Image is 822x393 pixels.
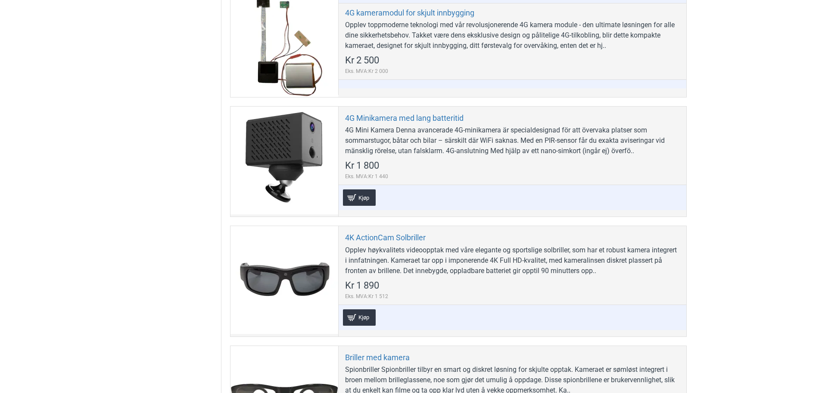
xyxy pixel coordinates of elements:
a: 4G kameramodul for skjult innbygging [345,8,474,18]
span: Eks. MVA:Kr 2 000 [345,67,388,75]
a: 4K ActionCam Solbriller 4K ActionCam Solbriller [230,226,338,334]
span: Eks. MVA:Kr 1 440 [345,173,388,180]
span: Kr 1 800 [345,161,379,170]
a: 4K ActionCam Solbriller [345,233,426,242]
a: 4G Minikamera med lang batteritid 4G Minikamera med lang batteritid [230,107,338,214]
span: Eks. MVA:Kr 1 512 [345,292,388,300]
a: Briller med kamera [345,352,410,362]
a: 4G Minikamera med lang batteritid [345,113,464,123]
span: Kjøp [356,314,371,320]
div: 4G Mini Kamera Denna avancerade 4G-minikamera är specialdesignad för att övervaka platser som som... [345,125,680,156]
span: Kr 1 890 [345,281,379,290]
span: Kr 2 500 [345,56,379,65]
span: Kjøp [356,195,371,201]
div: Opplev toppmoderne teknologi med vår revolusjonerende 4G kamera module - den ultimate løsningen f... [345,20,680,51]
div: Opplev høykvalitets videoopptak med våre elegante og sportslige solbriller, som har et robust kam... [345,245,680,276]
